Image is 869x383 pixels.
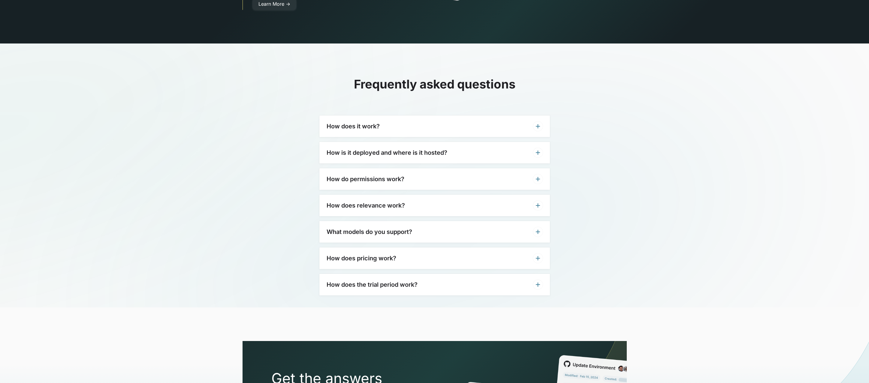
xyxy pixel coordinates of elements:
[327,123,380,130] h3: How does it work?
[327,228,412,235] h3: What models do you support?
[839,354,869,383] iframe: Chat Widget
[327,202,405,209] h3: How does relevance work?
[327,149,447,156] h3: How is it deployed and where is it hosted?
[327,255,396,262] h3: How does pricing work?
[319,77,550,91] h2: Frequently asked questions
[327,175,404,183] h3: How do permissions work?
[327,281,418,288] h3: How does the trial period work?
